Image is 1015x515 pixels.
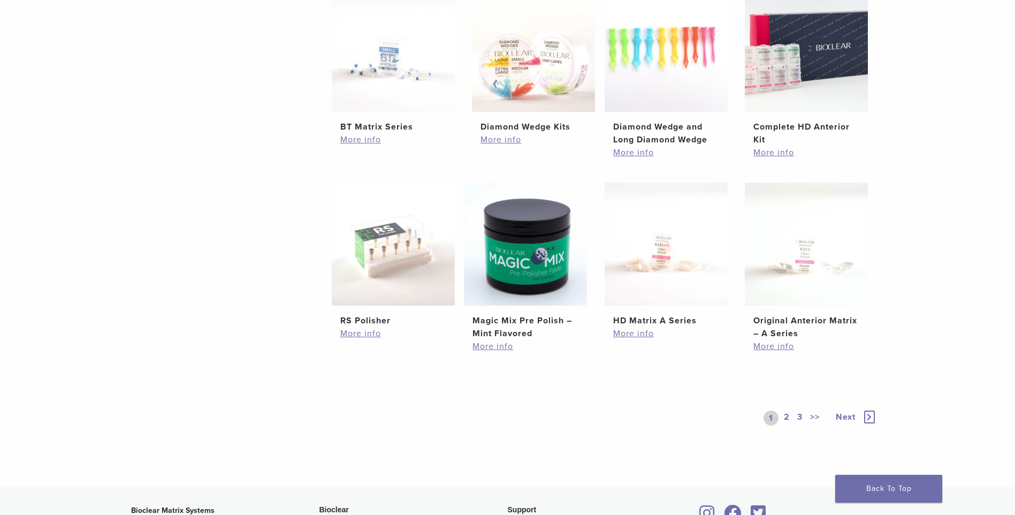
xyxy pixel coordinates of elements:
[744,183,869,340] a: Original Anterior Matrix - A SeriesOriginal Anterior Matrix – A Series
[463,183,588,340] a: Magic Mix Pre Polish - Mint FlavoredMagic Mix Pre Polish – Mint Flavored
[836,412,856,422] span: Next
[331,183,456,327] a: RS PolisherRS Polisher
[808,411,822,426] a: >>
[319,505,349,514] span: Bioclear
[340,314,446,327] h2: RS Polisher
[764,411,779,426] a: 1
[480,120,586,133] h2: Diamond Wedge Kits
[131,506,215,515] strong: Bioclear Matrix Systems
[508,505,537,514] span: Support
[340,133,446,146] a: More info
[753,340,859,353] a: More info
[613,314,719,327] h2: HD Matrix A Series
[613,120,719,146] h2: Diamond Wedge and Long Diamond Wedge
[464,183,587,306] img: Magic Mix Pre Polish - Mint Flavored
[835,475,942,503] a: Back To Top
[753,120,859,146] h2: Complete HD Anterior Kit
[782,411,792,426] a: 2
[613,146,719,159] a: More info
[340,327,446,340] a: More info
[332,183,455,306] img: RS Polisher
[480,133,586,146] a: More info
[340,120,446,133] h2: BT Matrix Series
[605,183,728,306] img: HD Matrix A Series
[613,327,719,340] a: More info
[604,183,729,327] a: HD Matrix A SeriesHD Matrix A Series
[753,146,859,159] a: More info
[472,340,578,353] a: More info
[745,183,868,306] img: Original Anterior Matrix - A Series
[795,411,805,426] a: 3
[472,314,578,340] h2: Magic Mix Pre Polish – Mint Flavored
[753,314,859,340] h2: Original Anterior Matrix – A Series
